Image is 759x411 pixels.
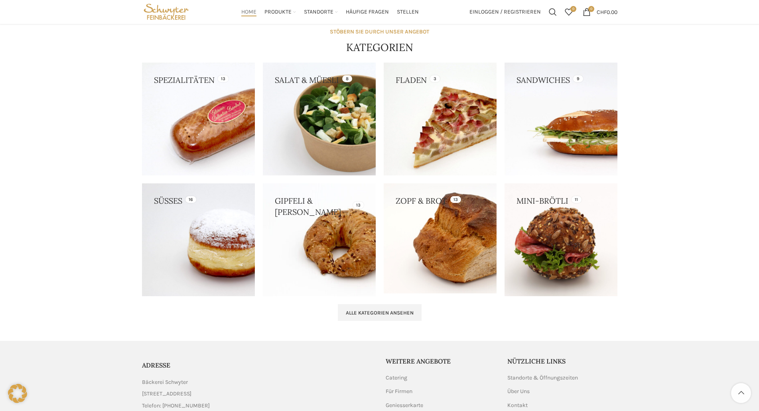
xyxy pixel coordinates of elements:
[465,4,545,20] a: Einloggen / Registrieren
[264,8,292,16] span: Produkte
[597,8,617,15] bdi: 0.00
[507,401,528,409] a: Kontakt
[346,310,414,316] span: Alle Kategorien ansehen
[561,4,577,20] a: 0
[142,378,188,387] span: Bäckerei Schwyter
[346,40,413,55] h4: KATEGORIEN
[597,8,607,15] span: CHF
[304,4,338,20] a: Standorte
[195,4,465,20] div: Main navigation
[507,387,530,395] a: Über Uns
[386,374,408,382] a: Catering
[386,387,413,395] a: Für Firmen
[561,4,577,20] div: Meine Wunschliste
[346,4,389,20] a: Häufige Fragen
[545,4,561,20] a: Suchen
[731,383,751,403] a: Scroll to top button
[397,4,419,20] a: Stellen
[142,361,170,369] span: ADRESSE
[330,28,429,36] div: STÖBERN SIE DURCH UNSER ANGEBOT
[338,304,422,321] a: Alle Kategorien ansehen
[507,374,579,382] a: Standorte & Öffnungszeiten
[241,4,256,20] a: Home
[264,4,296,20] a: Produkte
[142,401,374,410] a: List item link
[346,8,389,16] span: Häufige Fragen
[579,4,621,20] a: 0 CHF0.00
[304,8,333,16] span: Standorte
[386,357,496,366] h5: Weitere Angebote
[507,357,617,366] h5: Nützliche Links
[142,8,191,15] a: Site logo
[142,389,191,398] span: [STREET_ADDRESS]
[397,8,419,16] span: Stellen
[588,6,594,12] span: 0
[469,9,541,15] span: Einloggen / Registrieren
[241,8,256,16] span: Home
[386,401,424,409] a: Geniesserkarte
[570,6,576,12] span: 0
